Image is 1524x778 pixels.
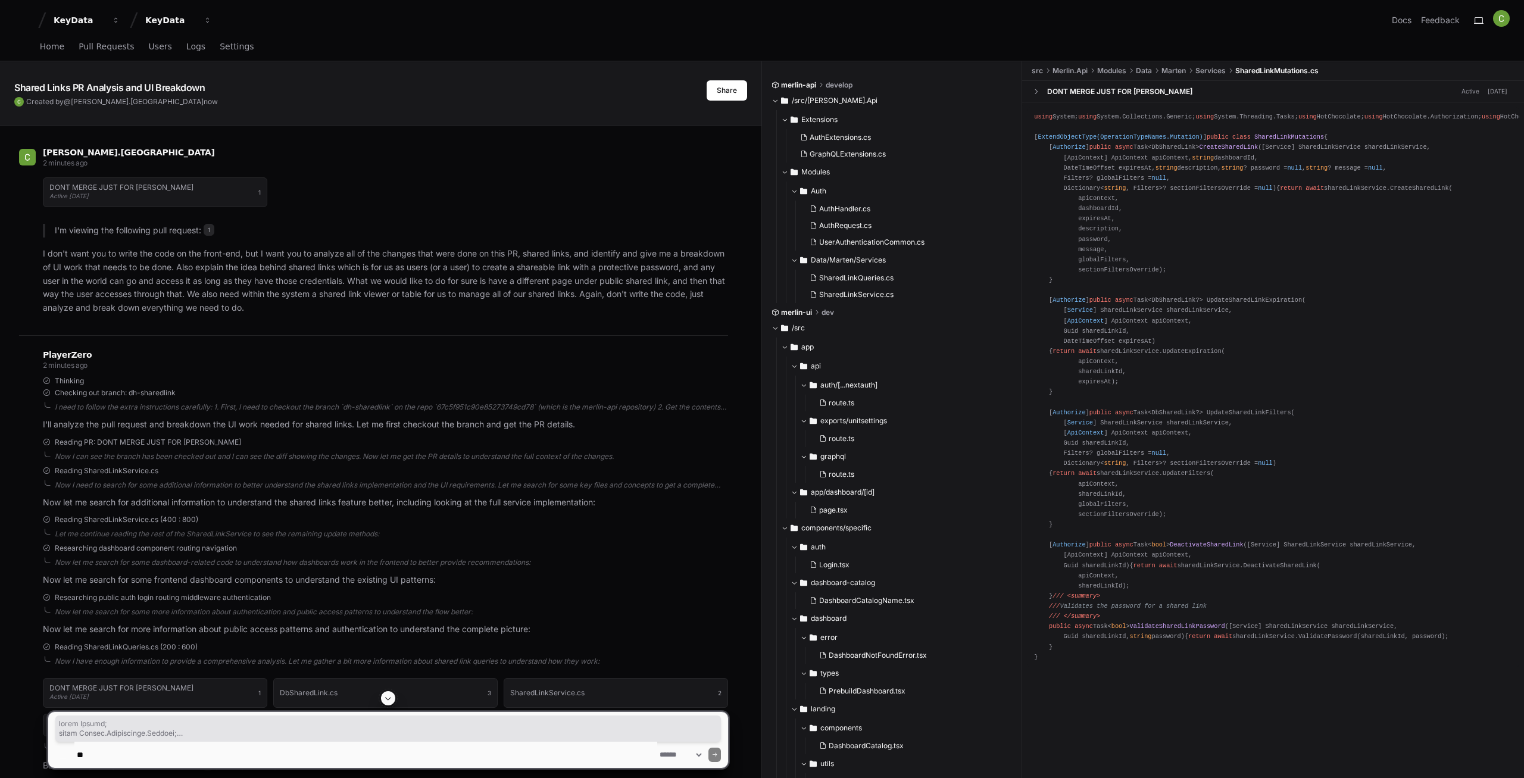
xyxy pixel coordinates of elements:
span: null [1368,164,1383,171]
span: string [1104,185,1126,192]
span: Created by [26,97,218,107]
button: Data/Marten/Services [791,251,1013,270]
button: app [781,338,1013,357]
span: null [1258,460,1273,467]
span: Logs [186,43,205,50]
svg: Directory [800,611,807,626]
svg: Directory [810,449,817,464]
span: using [1034,113,1053,120]
span: return [1188,633,1210,640]
span: 1 [258,688,261,698]
span: now [204,97,218,106]
span: </summary> [1064,613,1101,620]
svg: Directory [810,414,817,428]
span: [Service] SharedLinkService sharedLinkService, [ApiContext] ApiContext apiContext, dashboardId, D... [1034,143,1430,192]
div: Let me continue reading the rest of the SharedLinkService to see the remaining update methods: [55,529,728,539]
button: components/specific [781,518,1013,538]
a: Pull Requests [79,33,134,61]
span: Modules [1097,66,1126,76]
span: async [1115,409,1133,416]
span: PlayerZero [43,351,92,358]
span: Login.tsx [819,560,850,570]
span: using [1364,113,1383,120]
button: AuthHandler.cs [805,201,1006,217]
span: using [1195,113,1214,120]
span: 2 minutes ago [43,361,88,370]
span: route.ts [829,470,854,479]
button: auth [791,538,1013,557]
span: await [1159,562,1178,569]
span: AuthExtensions.cs [810,133,871,142]
span: dashboard-catalog [811,578,875,588]
span: dashboard [811,614,847,623]
span: <summary> [1067,592,1100,599]
div: System; System.Collections.Generic; System.Threading.Tasks; HotChocolate; HotChocolate.Authorizat... [1034,112,1512,663]
span: ApiContext [1067,429,1104,436]
span: Researching public auth login routing middleware authentication [55,593,271,602]
svg: Directory [791,521,798,535]
span: null [1151,449,1166,457]
img: ACg8ocIMhgArYgx6ZSQUNXU5thzs6UsPf9rb_9nFAWwzqr8JC4dkNA=s96-c [14,97,24,107]
span: public [1089,296,1111,304]
a: Home [40,33,64,61]
span: route.ts [829,398,854,408]
span: auth [811,542,826,552]
button: page.tsx [805,502,1006,518]
svg: Directory [791,165,798,179]
span: null [1151,174,1166,182]
span: Extensions [801,115,838,124]
button: SharedLinkService.cs2 [504,678,728,708]
span: merlin-ui [781,308,812,317]
span: using [1298,113,1317,120]
span: string [1222,164,1244,171]
span: Task<DbSharedLink> ( ) [1034,143,1430,192]
span: Active [1458,86,1483,97]
span: DeactivateSharedLink [1170,541,1243,548]
a: Logs [186,33,205,61]
span: DashboardCatalogName.tsx [819,596,914,605]
svg: Directory [800,184,807,198]
svg: Directory [800,540,807,554]
span: string [1306,164,1328,171]
svg: Directory [810,378,817,392]
span: /src/[PERSON_NAME].Api [792,96,877,105]
div: DONT MERGE JUST FOR [PERSON_NAME] [1047,87,1192,96]
span: class [1232,133,1251,140]
span: Modules [801,167,830,177]
span: ValidateSharedLinkPassword [1130,623,1225,630]
span: Authorize [1053,143,1085,151]
button: types [800,664,1013,683]
span: Auth [811,186,826,196]
button: graphql [800,447,1013,466]
span: async [1075,623,1093,630]
span: public [1089,409,1111,416]
button: SharedLinkService.cs [805,286,1006,303]
button: DONT MERGE JUST FOR [PERSON_NAME]Active [DATE]1 [43,177,267,207]
p: I don't want you to write the code on the front-end, but I want you to analyze all of the changes... [43,247,728,315]
p: I'm viewing the following pull request: [55,224,728,238]
button: KeyData [140,10,217,31]
button: UserAuthenticationCommon.cs [805,234,1006,251]
span: [PERSON_NAME].[GEOGRAPHIC_DATA] [71,97,204,106]
span: [Service] SharedLinkService sharedLinkService, [ApiContext] ApiContext apiContext, Guid sharedLinkId [1034,541,1416,568]
span: string [1130,633,1152,640]
span: SharedLinkService.cs [819,290,894,299]
span: Researching dashboard component routing navigation [55,543,237,553]
span: /src [792,323,805,333]
span: public [1207,133,1229,140]
span: Reading SharedLinkService.cs [55,466,158,476]
span: /// [1049,602,1060,610]
button: DashboardNotFoundError.tsx [814,647,1006,664]
svg: Directory [791,113,798,127]
span: await [1306,185,1324,192]
button: route.ts [814,466,1006,483]
svg: Directory [800,253,807,267]
span: Reading SharedLinkService.cs (400 : 800) [55,515,198,524]
span: route.ts [829,434,854,443]
span: async [1115,541,1133,548]
button: DashboardCatalogName.tsx [805,592,1006,609]
svg: Directory [810,666,817,680]
span: Users [149,43,172,50]
h1: SharedLinkService.cs [510,689,585,696]
span: components/specific [801,523,872,533]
